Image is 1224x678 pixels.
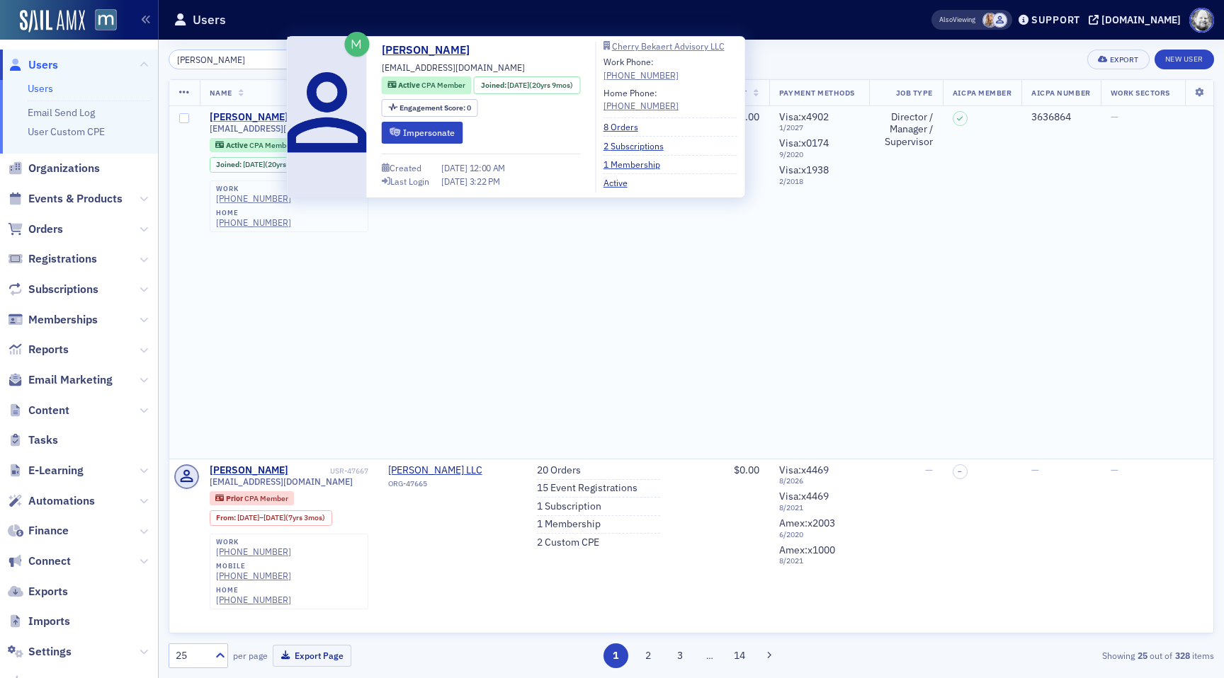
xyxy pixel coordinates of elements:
[8,553,71,569] a: Connect
[273,645,351,667] button: Export Page
[507,80,573,91] div: (20yrs 9mos)
[441,176,470,187] span: [DATE]
[169,50,304,69] input: Search…
[481,80,508,91] span: Joined :
[237,512,259,522] span: [DATE]
[28,372,113,388] span: Email Marketing
[779,88,855,98] span: Payment Methods
[210,138,300,152] div: Active: Active: CPA Member
[20,10,85,33] img: SailAMX
[8,312,98,328] a: Memberships
[1110,56,1139,64] div: Export
[8,493,95,509] a: Automations
[537,482,637,495] a: 15 Event Registrations
[216,193,291,204] a: [PHONE_NUMBER]
[734,464,759,476] span: $0.00
[263,512,285,522] span: [DATE]
[388,464,517,477] a: [PERSON_NAME] LLC
[216,160,243,169] span: Joined :
[28,57,58,73] span: Users
[875,649,1214,662] div: Showing out of items
[28,125,105,138] a: User Custom CPE
[635,643,660,668] button: 2
[28,106,95,119] a: Email Send Log
[28,82,53,95] a: Users
[779,544,835,556] span: Amex : x1000
[382,76,472,94] div: Active: Active: CPA Member
[382,122,463,144] button: Impersonate
[85,9,117,33] a: View Homepage
[387,80,465,91] a: Active CPA Member
[8,222,63,237] a: Orders
[8,191,123,207] a: Events & Products
[1189,8,1214,33] span: Profile
[896,88,933,98] span: Job Type
[779,556,859,565] span: 8 / 2021
[8,57,58,73] a: Users
[28,614,70,629] span: Imports
[215,493,288,502] a: Prior CPA Member
[779,150,859,159] span: 9 / 2020
[421,80,465,90] span: CPA Member
[28,191,123,207] span: Events & Products
[1031,464,1039,476] span: —
[216,217,291,228] a: [PHONE_NUMBER]
[210,464,288,477] div: [PERSON_NAME]
[603,99,679,112] a: [PHONE_NUMBER]
[8,161,100,176] a: Organizations
[8,342,69,357] a: Reports
[603,158,671,171] a: 1 Membership
[216,594,291,605] div: [PHONE_NUMBER]
[507,80,529,90] span: [DATE]
[226,140,249,150] span: Active
[28,342,69,357] span: Reports
[28,493,95,509] span: Automations
[779,123,859,132] span: 1 / 2027
[8,644,72,660] a: Settings
[226,493,244,503] span: Prior
[243,159,265,169] span: [DATE]
[1089,15,1186,25] button: [DOMAIN_NAME]
[779,464,829,476] span: Visa : x4469
[8,372,113,388] a: Email Marketing
[603,643,628,668] button: 1
[243,160,309,169] div: (20yrs 9mos)
[382,99,478,117] div: Engagement Score: 0
[537,464,581,477] a: 20 Orders
[603,139,674,152] a: 2 Subscriptions
[216,570,291,581] a: [PHONE_NUMBER]
[216,562,291,570] div: mobile
[8,463,84,478] a: E-Learning
[727,643,752,668] button: 14
[28,161,100,176] span: Organizations
[982,13,997,28] span: Emily Trott
[388,479,517,493] div: ORG-47665
[8,614,70,629] a: Imports
[216,546,291,557] a: [PHONE_NUMBER]
[958,467,962,476] span: –
[779,490,829,502] span: Visa : x4469
[28,222,63,237] span: Orders
[28,251,97,267] span: Registrations
[470,162,506,173] span: 12:00 AM
[210,111,288,124] div: [PERSON_NAME]
[1087,50,1149,69] button: Export
[1031,88,1090,98] span: AICPA Number
[210,123,353,134] span: [EMAIL_ADDRESS][DOMAIN_NAME]
[399,103,467,113] span: Engagement Score :
[474,76,580,94] div: Joined: 2004-11-09 00:00:00
[612,42,725,50] div: Cherry Bekaert Advisory LLC
[779,476,859,485] span: 8 / 2026
[779,530,859,539] span: 6 / 2020
[398,80,421,90] span: Active
[1172,649,1192,662] strong: 328
[8,403,69,418] a: Content
[28,403,69,418] span: Content
[28,432,58,448] span: Tasks
[95,9,117,31] img: SailAMX
[176,648,207,663] div: 25
[537,518,601,531] a: 1 Membership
